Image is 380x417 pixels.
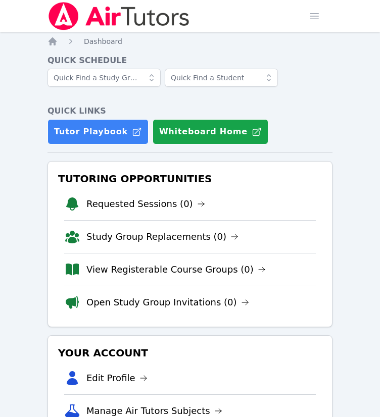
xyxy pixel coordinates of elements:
[165,69,278,87] input: Quick Find a Student
[47,55,332,67] h4: Quick Schedule
[86,295,249,309] a: Open Study Group Invitations (0)
[56,170,324,188] h3: Tutoring Opportunities
[47,105,332,117] h4: Quick Links
[47,2,191,30] img: Air Tutors
[86,230,239,244] a: Study Group Replacements (0)
[47,119,149,144] a: Tutor Playbook
[86,197,205,211] a: Requested Sessions (0)
[84,37,122,45] span: Dashboard
[84,36,122,46] a: Dashboard
[153,119,268,144] button: Whiteboard Home
[86,371,148,385] a: Edit Profile
[47,69,161,87] input: Quick Find a Study Group
[86,263,266,277] a: View Registerable Course Groups (0)
[56,344,324,362] h3: Your Account
[47,36,332,46] nav: Breadcrumb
